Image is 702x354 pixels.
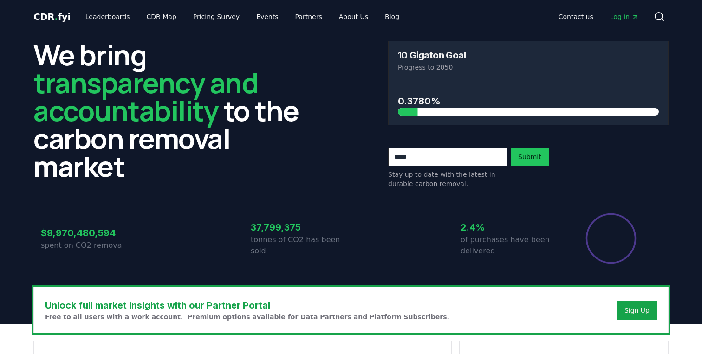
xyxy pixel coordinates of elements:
[186,8,247,25] a: Pricing Survey
[45,298,449,312] h3: Unlock full market insights with our Partner Portal
[33,11,71,22] span: CDR fyi
[617,301,657,320] button: Sign Up
[251,234,351,257] p: tonnes of CO2 has been sold
[585,212,637,264] div: Percentage of sales delivered
[288,8,330,25] a: Partners
[139,8,184,25] a: CDR Map
[331,8,376,25] a: About Us
[41,226,141,240] h3: $9,970,480,594
[461,220,561,234] h3: 2.4%
[610,12,639,21] span: Log in
[249,8,286,25] a: Events
[33,64,258,129] span: transparency and accountability
[461,234,561,257] p: of purchases have been delivered
[33,10,71,23] a: CDR.fyi
[41,240,141,251] p: spent on CO2 removal
[251,220,351,234] h3: 37,799,375
[33,41,314,180] h2: We bring to the carbon removal market
[377,8,407,25] a: Blog
[398,94,659,108] h3: 0.3780%
[603,8,646,25] a: Log in
[78,8,407,25] nav: Main
[624,306,650,315] a: Sign Up
[398,63,659,72] p: Progress to 2050
[551,8,601,25] a: Contact us
[45,312,449,322] p: Free to all users with a work account. Premium options available for Data Partners and Platform S...
[511,148,549,166] button: Submit
[55,11,58,22] span: .
[388,170,507,188] p: Stay up to date with the latest in durable carbon removal.
[551,8,646,25] nav: Main
[78,8,137,25] a: Leaderboards
[398,51,466,60] h3: 10 Gigaton Goal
